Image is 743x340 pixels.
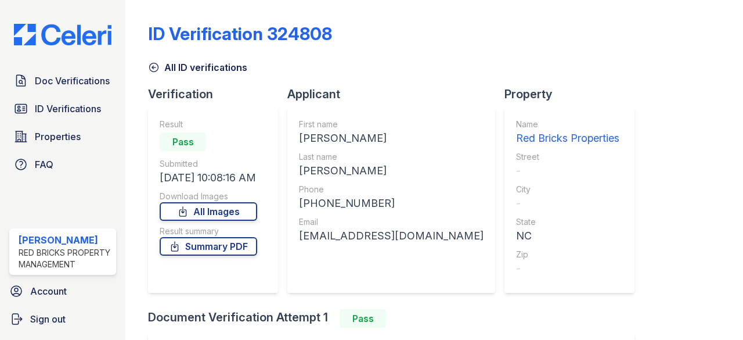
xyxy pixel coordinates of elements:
[160,119,257,130] div: Result
[299,184,484,195] div: Phone
[160,133,206,151] div: Pass
[148,86,287,102] div: Verification
[19,233,111,247] div: [PERSON_NAME]
[516,163,619,179] div: -
[299,163,484,179] div: [PERSON_NAME]
[299,130,484,146] div: [PERSON_NAME]
[35,130,81,144] span: Properties
[516,184,619,195] div: City
[160,202,257,221] a: All Images
[516,228,619,244] div: NC
[35,158,53,171] span: FAQ
[5,280,121,303] a: Account
[160,170,257,186] div: [DATE] 10:08:16 AM
[299,119,484,130] div: First name
[516,249,619,260] div: Zip
[19,247,111,270] div: Red Bricks Property Management
[148,309,644,328] div: Document Verification Attempt 1
[160,226,257,237] div: Result summary
[516,130,619,146] div: Red Bricks Properties
[5,307,121,331] a: Sign out
[160,237,257,256] a: Summary PDF
[9,125,116,148] a: Properties
[516,260,619,277] div: -
[287,86,504,102] div: Applicant
[504,86,644,102] div: Property
[160,158,257,170] div: Submitted
[9,69,116,92] a: Doc Verifications
[299,228,484,244] div: [EMAIL_ADDRESS][DOMAIN_NAME]
[148,60,247,74] a: All ID verifications
[299,151,484,163] div: Last name
[340,309,386,328] div: Pass
[35,102,101,116] span: ID Verifications
[299,195,484,212] div: [PHONE_NUMBER]
[516,119,619,130] div: Name
[9,97,116,120] a: ID Verifications
[5,24,121,46] img: CE_Logo_Blue-a8612792a0a2168367f1c8372b55b34899dd931a85d93a1a3d3e32e68fde9ad4.png
[148,23,332,44] div: ID Verification 324808
[9,153,116,176] a: FAQ
[30,312,66,326] span: Sign out
[516,151,619,163] div: Street
[516,119,619,146] a: Name Red Bricks Properties
[35,74,110,88] span: Doc Verifications
[516,195,619,212] div: -
[30,284,67,298] span: Account
[299,216,484,228] div: Email
[516,216,619,228] div: State
[160,191,257,202] div: Download Images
